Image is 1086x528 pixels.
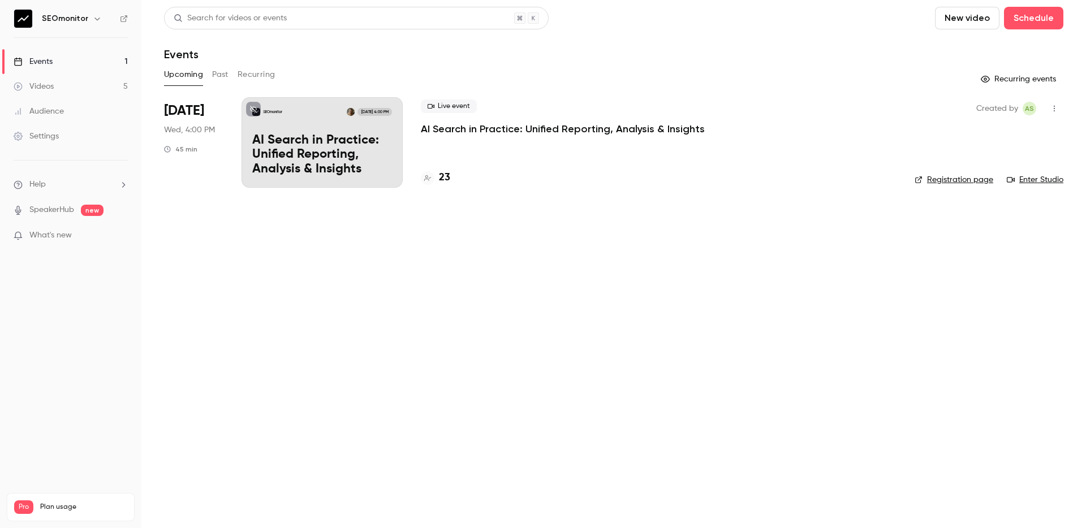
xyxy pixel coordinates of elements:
[40,503,127,512] span: Plan usage
[29,204,74,216] a: SpeakerHub
[357,108,391,116] span: [DATE] 4:00 PM
[439,170,450,185] h4: 23
[14,179,128,191] li: help-dropdown-opener
[114,231,128,241] iframe: Noticeable Trigger
[164,102,204,120] span: [DATE]
[164,124,215,136] span: Wed, 4:00 PM
[915,174,993,185] a: Registration page
[164,97,223,188] div: Oct 8 Wed, 4:00 PM (Europe/Prague)
[935,7,999,29] button: New video
[14,56,53,67] div: Events
[1025,102,1034,115] span: AS
[1007,174,1063,185] a: Enter Studio
[421,170,450,185] a: 23
[238,66,275,84] button: Recurring
[14,81,54,92] div: Videos
[164,47,199,61] h1: Events
[42,13,88,24] h6: SEOmonitor
[242,97,403,188] a: AI Search in Practice: Unified Reporting, Analysis & Insights SEOmonitorAnastasiia Shpitko[DATE] ...
[212,66,229,84] button: Past
[14,10,32,28] img: SEOmonitor
[421,122,705,136] a: AI Search in Practice: Unified Reporting, Analysis & Insights
[174,12,287,24] div: Search for videos or events
[1004,7,1063,29] button: Schedule
[81,205,104,216] span: new
[976,102,1018,115] span: Created by
[164,66,203,84] button: Upcoming
[252,133,392,177] p: AI Search in Practice: Unified Reporting, Analysis & Insights
[29,230,72,241] span: What's new
[1023,102,1036,115] span: Anastasiia Shpitko
[14,106,64,117] div: Audience
[14,131,59,142] div: Settings
[164,145,197,154] div: 45 min
[263,109,282,115] p: SEOmonitor
[14,500,33,514] span: Pro
[29,179,46,191] span: Help
[976,70,1063,88] button: Recurring events
[421,99,477,113] span: Live event
[347,108,355,116] img: Anastasiia Shpitko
